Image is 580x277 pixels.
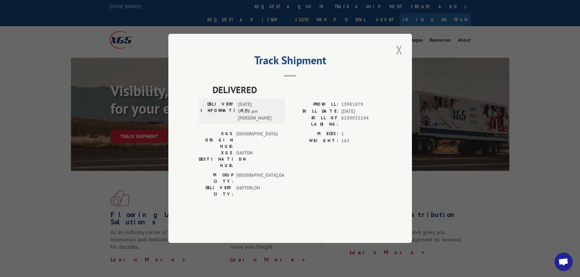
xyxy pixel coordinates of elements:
[290,131,338,138] label: PIECES:
[236,131,277,150] span: [GEOGRAPHIC_DATA]
[238,101,279,122] span: [DATE] 04:05 pm [PERSON_NAME]
[554,253,573,271] a: Open chat
[199,172,233,185] label: PICKUP CITY:
[341,131,381,138] span: 1
[236,185,277,198] span: DAYTON , OH
[199,56,381,68] h2: Track Shipment
[290,108,338,115] label: BILL DATE:
[201,101,235,122] label: DELIVERY INFORMATION:
[236,150,277,169] span: DAYTON
[290,115,338,128] label: BILL OF LADING:
[199,150,233,169] label: XGS DESTINATION HUB:
[341,115,381,128] span: 6100032144
[394,41,404,58] button: Close modal
[341,101,381,108] span: 15981879
[341,137,381,144] span: 163
[236,172,277,185] span: [GEOGRAPHIC_DATA] , GA
[290,137,338,144] label: WEIGHT:
[213,83,381,97] span: DELIVERED
[199,185,233,198] label: DELIVERY CITY:
[199,131,233,150] label: XGS ORIGIN HUB:
[290,101,338,108] label: PROBILL:
[341,108,381,115] span: [DATE]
